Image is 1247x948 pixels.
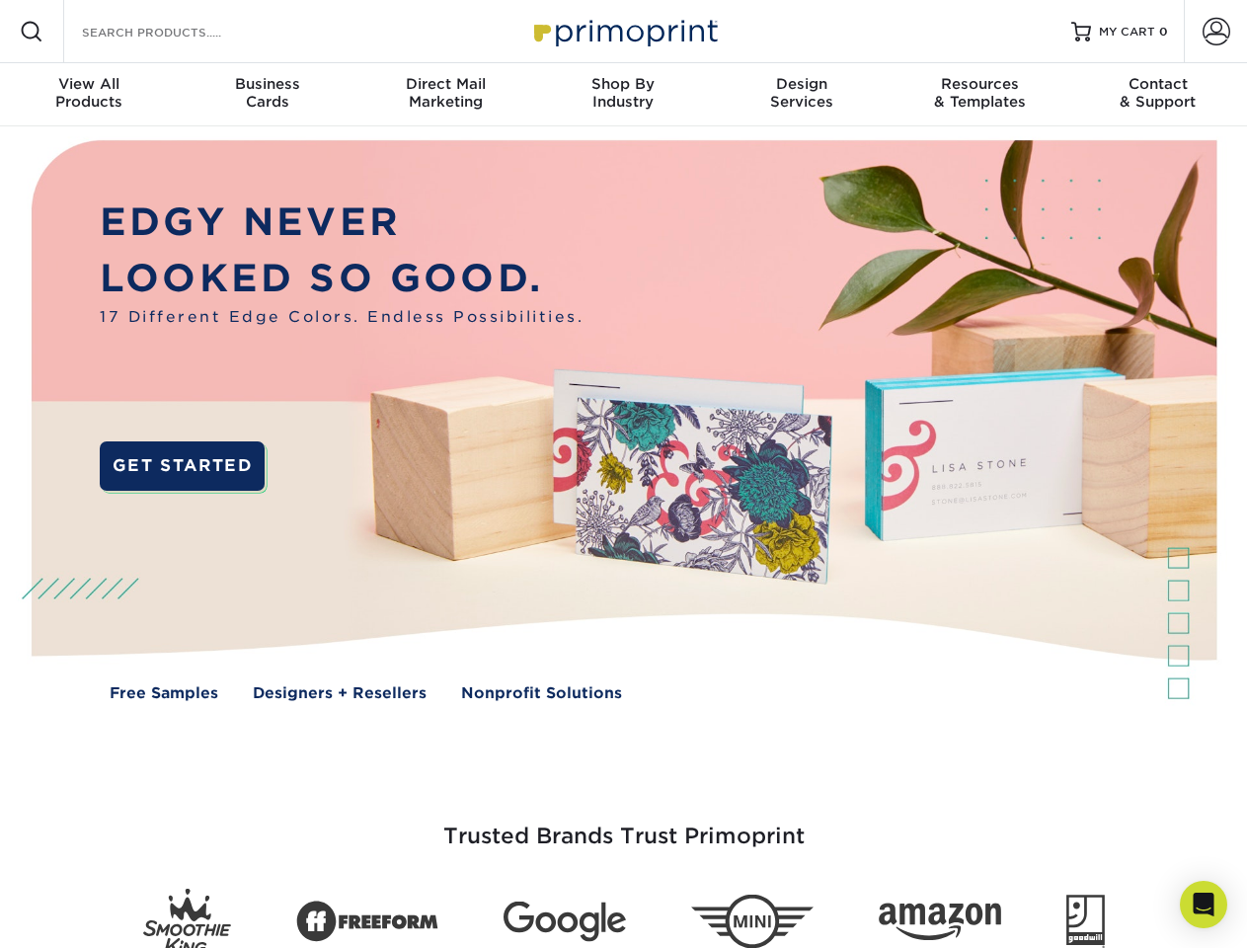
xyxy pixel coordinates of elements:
h3: Trusted Brands Trust Primoprint [46,776,1202,873]
span: Shop By [534,75,712,93]
span: MY CART [1099,24,1155,40]
img: Amazon [879,904,1001,941]
img: Primoprint [525,10,723,52]
span: Resources [891,75,1068,93]
a: Contact& Support [1069,63,1247,126]
a: BusinessCards [178,63,355,126]
span: 0 [1159,25,1168,39]
div: & Support [1069,75,1247,111]
a: Resources& Templates [891,63,1068,126]
a: Free Samples [110,682,218,705]
img: Google [504,902,626,942]
span: Direct Mail [356,75,534,93]
p: LOOKED SO GOOD. [100,251,584,307]
a: Nonprofit Solutions [461,682,622,705]
span: Contact [1069,75,1247,93]
img: Goodwill [1066,895,1105,948]
iframe: Google Customer Reviews [5,888,168,941]
a: Designers + Resellers [253,682,427,705]
input: SEARCH PRODUCTS..... [80,20,273,43]
div: Services [713,75,891,111]
p: EDGY NEVER [100,195,584,251]
a: Direct MailMarketing [356,63,534,126]
div: Marketing [356,75,534,111]
a: GET STARTED [100,441,265,491]
div: Industry [534,75,712,111]
a: Shop ByIndustry [534,63,712,126]
span: Business [178,75,355,93]
div: Open Intercom Messenger [1180,881,1227,928]
span: Design [713,75,891,93]
div: & Templates [891,75,1068,111]
span: 17 Different Edge Colors. Endless Possibilities. [100,306,584,329]
div: Cards [178,75,355,111]
a: DesignServices [713,63,891,126]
